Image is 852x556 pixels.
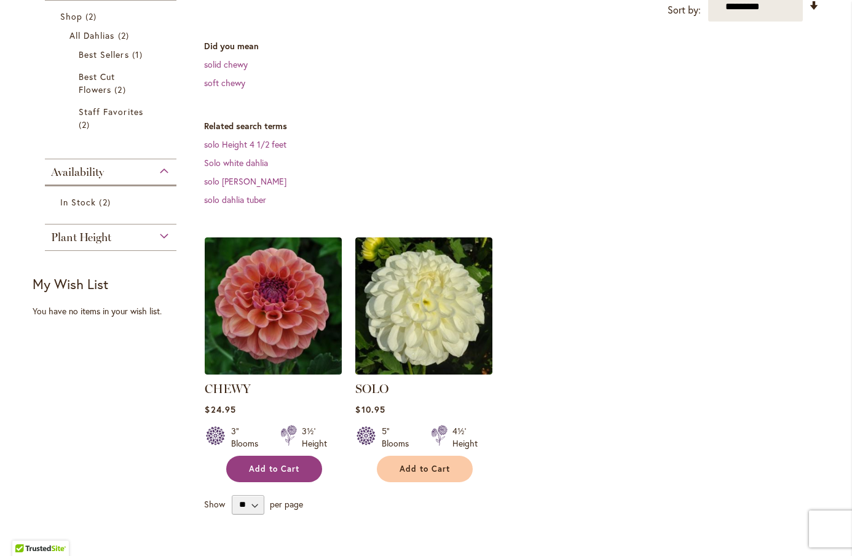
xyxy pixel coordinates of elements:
span: Shop [60,10,82,22]
a: solid chewy [204,58,248,70]
strong: My Wish List [33,275,108,293]
a: Staff Favorites [79,105,146,131]
span: 2 [85,10,100,23]
a: solo [PERSON_NAME] [204,175,286,187]
span: Add to Cart [400,464,450,474]
a: soft chewy [204,77,245,89]
a: CHEWY [205,365,342,377]
a: solo Height 4 1/2 feet [204,138,286,150]
span: 2 [79,118,93,131]
span: In Stock [60,196,96,208]
span: Staff Favorites [79,106,143,117]
dt: Did you mean [204,40,819,52]
a: All Dahlias [69,29,155,42]
a: SOLO [355,381,389,396]
button: Add to Cart [377,456,473,482]
span: Show [204,498,225,509]
span: per page [270,498,303,509]
dt: Related search terms [204,120,819,132]
span: $24.95 [205,403,235,415]
span: 2 [99,196,113,208]
a: Best Cut Flowers [79,70,146,96]
a: SOLO [355,365,492,377]
span: 2 [114,83,128,96]
span: 1 [132,48,146,61]
iframe: Launch Accessibility Center [9,512,44,547]
img: CHEWY [205,237,342,375]
span: Availability [51,165,104,179]
div: 5" Blooms [382,425,416,450]
div: 3½' Height [302,425,327,450]
a: Shop [60,10,164,23]
span: Add to Cart [249,464,299,474]
a: solo dahlia tuber [204,194,266,205]
a: In Stock 2 [60,196,164,208]
div: 4½' Height [452,425,478,450]
div: 3" Blooms [231,425,266,450]
span: Best Cut Flowers [79,71,115,95]
img: SOLO [355,237,492,375]
span: All Dahlias [69,30,115,41]
span: Best Sellers [79,49,129,60]
span: $10.95 [355,403,385,415]
a: Solo white dahlia [204,157,268,169]
span: Plant Height [51,231,111,244]
span: 2 [118,29,132,42]
a: Best Sellers [79,48,146,61]
button: Add to Cart [226,456,322,482]
a: CHEWY [205,381,251,396]
div: You have no items in your wish list. [33,305,197,317]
